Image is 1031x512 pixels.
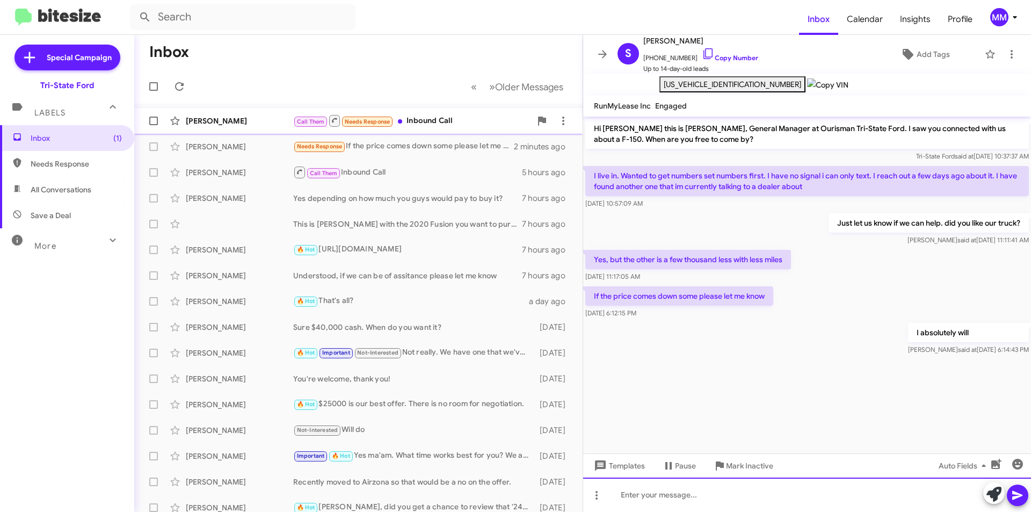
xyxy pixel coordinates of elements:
button: [US_VEHICLE_IDENTIFICATION_NUMBER] [659,76,805,92]
div: Sure $40,000 cash. When do you want it? [293,322,534,333]
span: 🔥 Hot [297,504,315,511]
span: Pause [675,456,696,475]
span: » [489,80,495,93]
div: [DATE] [534,477,574,487]
div: [PERSON_NAME] [186,244,293,255]
h1: Inbox [149,44,189,61]
p: Just let us know if we can help. did you like our truck? [829,213,1029,233]
button: Add Tags [869,45,979,64]
span: More [34,241,56,251]
div: 5 hours ago [522,167,574,178]
span: Templates [592,456,645,475]
a: Insights [891,4,939,35]
span: Important [297,452,325,459]
div: [DATE] [534,322,574,333]
span: said at [958,345,977,354]
button: Mark Inactive [705,456,782,475]
div: [PERSON_NAME] [186,270,293,281]
span: Important [322,349,350,356]
span: Not-Interested [297,427,338,434]
button: Auto Fields [930,456,999,475]
div: [PERSON_NAME] [186,477,293,487]
div: [DATE] [534,373,574,384]
div: [PERSON_NAME] [186,348,293,358]
span: All Conversations [31,184,91,195]
div: Tri-State Ford [40,80,94,91]
span: 🔥 Hot [332,452,350,459]
div: Inbound Call [293,165,522,179]
span: Not-Interested [357,349,398,356]
div: If the price comes down some please let me know [293,140,514,153]
div: Recently moved to Airzona so that would be a no on the offer. [293,477,534,487]
span: 🔥 Hot [297,349,315,356]
div: [URL][DOMAIN_NAME] [293,243,522,256]
span: said at [955,152,974,160]
div: 7 hours ago [522,219,574,229]
span: Needs Response [297,143,343,150]
div: [PERSON_NAME] [186,322,293,333]
div: Not really. We have one that we've marked down several times and hasn't sold yet. [293,347,534,359]
span: [PERSON_NAME] [DATE] 6:14:43 PM [908,345,1029,354]
span: Mark Inactive [726,456,773,475]
span: Labels [34,108,66,118]
div: 7 hours ago [522,244,574,255]
div: $25000 is our best offer. There is no room for negotiation. [293,398,534,410]
a: Inbox [799,4,838,35]
span: Call Them [297,118,325,125]
div: This is [PERSON_NAME] with the 2020 Fusion you want to purchase It’s listed for $10,199 [293,219,522,229]
div: [PERSON_NAME] [186,373,293,384]
span: Up to 14-day-old leads [643,63,758,74]
a: Special Campaign [14,45,120,70]
span: « [471,80,477,93]
span: [PERSON_NAME] [643,34,758,47]
button: Previous [464,76,483,98]
span: [DATE] 10:57:09 AM [585,199,643,207]
div: [PERSON_NAME] [186,296,293,307]
a: Profile [939,4,981,35]
div: 7 hours ago [522,270,574,281]
div: Yes depending on how much you guys would pay to buy it? [293,193,522,204]
p: I absolutely will [908,323,1029,342]
span: [PERSON_NAME] [DATE] 11:11:41 AM [907,236,1029,244]
img: Copy VIN [807,78,848,91]
span: 🔥 Hot [297,298,315,305]
div: You're welcome, thank you! [293,373,534,384]
div: Will do [293,424,534,436]
span: Tri-State Ford [DATE] 10:37:37 AM [916,152,1029,160]
p: Hi [PERSON_NAME] this is [PERSON_NAME], General Manager at Ourisman Tri-State Ford. I saw you con... [585,119,1029,149]
span: [PHONE_NUMBER] [643,47,758,63]
div: That's all? [293,295,529,307]
span: Call Them [310,170,338,177]
span: Auto Fields [939,456,990,475]
div: [PERSON_NAME] [186,141,293,152]
div: 7 hours ago [522,193,574,204]
span: RunMyLease Inc [594,101,651,111]
span: Save a Deal [31,210,71,221]
span: (1) [113,133,122,143]
button: Next [483,76,570,98]
p: Yes, but the other is a few thousand less with less miles [585,250,791,269]
nav: Page navigation example [465,76,570,98]
span: Older Messages [495,81,563,93]
div: 2 minutes ago [514,141,574,152]
input: Search [130,4,355,30]
p: I live in. Wanted to get numbers set numbers first. I have no signal i can only text. I reach out... [585,166,1029,196]
div: [PERSON_NAME] [186,193,293,204]
span: Add Tags [917,45,950,64]
div: Yes ma'am. What time works best for you? We are open from 9am-5pm [293,450,534,462]
button: MM [981,8,1019,26]
div: [DATE] [534,425,574,436]
div: [DATE] [534,399,574,410]
span: 🔥 Hot [297,401,315,408]
div: [DATE] [534,451,574,461]
div: [PERSON_NAME] [186,116,293,126]
span: Special Campaign [47,52,112,63]
span: S [625,45,631,62]
span: Engaged [655,101,687,111]
div: [DATE] [534,348,574,358]
span: Inbox [31,133,122,143]
div: Understood, if we can be of assitance please let me know [293,270,522,281]
span: Needs Response [31,158,122,169]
